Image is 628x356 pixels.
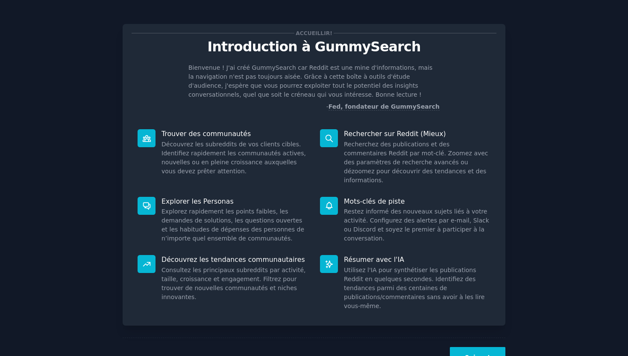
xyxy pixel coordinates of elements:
font: Découvrez les tendances communautaires [161,255,305,264]
font: Bienvenue ! J'ai créé GummySearch car Reddit est une mine d'informations, mais la navigation n'es... [188,64,432,98]
font: Mots-clés de piste [344,197,405,205]
font: Introduction à GummySearch [207,39,420,54]
a: Fed, fondateur de GummySearch [329,103,440,110]
font: Découvrez les subreddits de vos clients cibles. Identifiez rapidement les communautés actives, no... [161,141,306,175]
font: Trouver des communautés [161,130,251,138]
font: Résumer avec l'IA [344,255,404,264]
font: Accueillir! [296,30,332,36]
font: Rechercher sur Reddit (Mieux) [344,130,446,138]
font: - [326,103,329,110]
font: Consultez les principaux subreddits par activité, taille, croissance et engagement. Filtrez pour ... [161,267,306,300]
font: Recherchez des publications et des commentaires Reddit par mot-clé. Zoomez avec des paramètres de... [344,141,488,184]
font: Utilisez l'IA pour synthétiser les publications Reddit en quelques secondes. Identifiez des tenda... [344,267,484,309]
font: Explorez rapidement les points faibles, les demandes de solutions, les questions ouvertes et les ... [161,208,304,242]
font: Restez informé des nouveaux sujets liés à votre activité. Configurez des alertes par e-mail, Slac... [344,208,489,242]
font: Explorer les Personas [161,197,234,205]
